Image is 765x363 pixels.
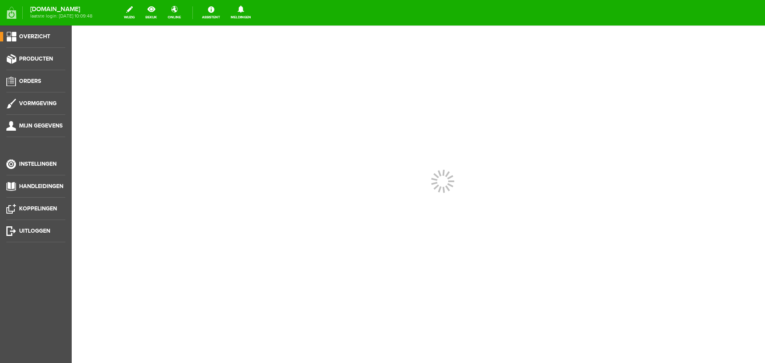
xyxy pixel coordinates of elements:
span: Producten [19,55,53,62]
a: online [163,4,186,22]
span: Handleidingen [19,183,63,190]
span: Mijn gegevens [19,122,63,129]
span: Orders [19,78,41,84]
span: Koppelingen [19,205,57,212]
a: bekijk [141,4,162,22]
span: Uitloggen [19,228,50,234]
span: Instellingen [19,161,57,167]
a: wijzig [119,4,139,22]
span: Vormgeving [19,100,57,107]
a: Assistent [197,4,225,22]
span: laatste login: [DATE] 10:09:48 [30,14,92,18]
strong: [DOMAIN_NAME] [30,7,92,12]
span: Overzicht [19,33,50,40]
a: Meldingen [226,4,256,22]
